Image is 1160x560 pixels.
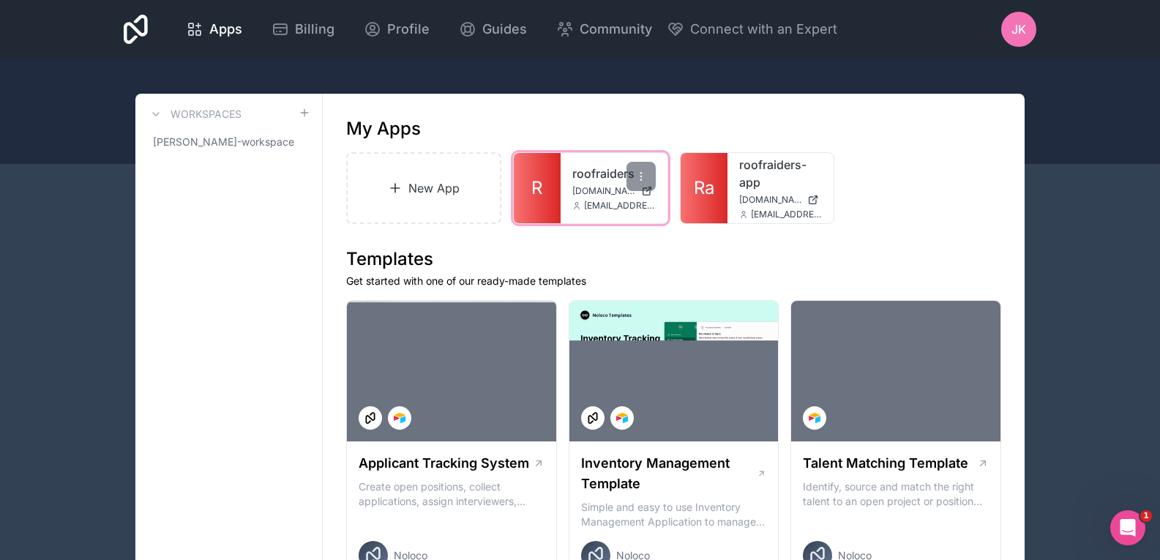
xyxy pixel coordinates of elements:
[667,19,837,40] button: Connect with an Expert
[346,117,421,141] h1: My Apps
[580,19,652,40] span: Community
[803,453,968,474] h1: Talent Matching Template
[803,479,989,509] p: Identify, source and match the right talent to an open project or position with our Talent Matchi...
[174,13,254,45] a: Apps
[209,19,242,40] span: Apps
[153,135,294,149] span: [PERSON_NAME]-workspace
[1110,510,1145,545] iframe: Intercom live chat
[359,453,529,474] h1: Applicant Tracking System
[809,412,820,424] img: Airtable Logo
[690,19,837,40] span: Connect with an Expert
[739,156,823,191] a: roofraiders-app
[694,176,714,200] span: Ra
[1011,20,1026,38] span: JK
[359,479,545,509] p: Create open positions, collect applications, assign interviewers, centralise candidate feedback a...
[751,209,823,220] span: [EMAIL_ADDRESS][DOMAIN_NAME]
[346,247,1001,271] h1: Templates
[514,153,561,223] a: R
[681,153,727,223] a: Ra
[171,107,242,122] h3: Workspaces
[346,274,1001,288] p: Get started with one of our ready-made templates
[616,412,628,424] img: Airtable Logo
[1140,510,1152,522] span: 1
[531,176,542,200] span: R
[394,412,405,424] img: Airtable Logo
[352,13,441,45] a: Profile
[260,13,346,45] a: Billing
[147,129,310,155] a: [PERSON_NAME]-workspace
[584,200,656,212] span: [EMAIL_ADDRESS][DOMAIN_NAME]
[739,194,802,206] span: [DOMAIN_NAME]
[447,13,539,45] a: Guides
[482,19,527,40] span: Guides
[545,13,664,45] a: Community
[295,19,334,40] span: Billing
[572,165,656,182] a: roofraiders
[346,152,501,224] a: New App
[572,185,656,197] a: [DOMAIN_NAME]
[739,194,823,206] a: [DOMAIN_NAME]
[387,19,430,40] span: Profile
[147,105,242,123] a: Workspaces
[572,185,635,197] span: [DOMAIN_NAME]
[581,500,767,529] p: Simple and easy to use Inventory Management Application to manage your stock, orders and Manufact...
[581,453,757,494] h1: Inventory Management Template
